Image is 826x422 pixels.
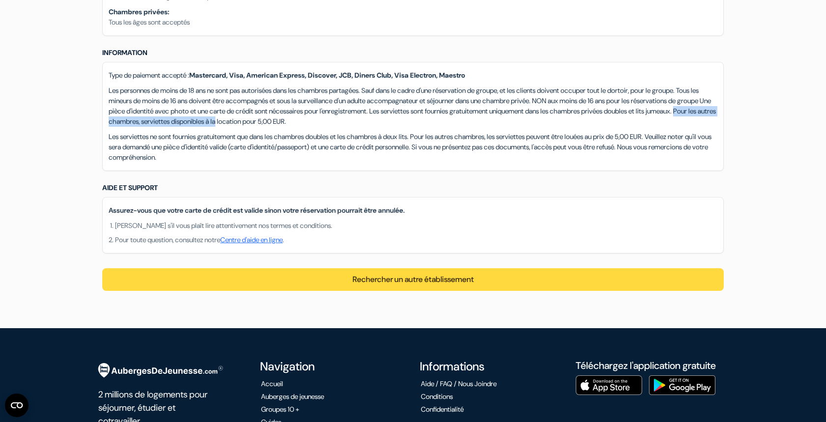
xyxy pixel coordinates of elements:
[353,274,474,284] a: Rechercher un autre établissement
[109,205,717,216] p: Assurez-vous que votre carte de crédit est valide sinon votre réservation pourrait être annulée.
[189,71,465,80] b: Mastercard, Visa, American Express, Discover, JCB, Diners Club, Visa Electron, Maestro
[576,375,642,395] img: Téléchargez l'application gratuite
[576,359,716,372] a: Téléchargez l'application gratuite
[220,235,283,244] a: Centre d'aide en ligne
[421,392,453,401] a: Conditions
[109,7,169,16] b: Chambres privées:
[261,405,299,414] a: Groupes 10 +
[261,392,324,401] a: Auberges de jeunesse
[5,394,29,417] button: CMP-Widget öffnen
[109,85,717,127] p: Les personnes de moins de 18 ans ne sont pas autorisées dans les chambres partagées. Sauf dans le...
[109,70,717,81] p: Type de paiement accepté :
[91,356,228,385] img: AubergesDeJeunesse.com.svg
[109,17,717,28] p: Tous les âges sont acceptés
[115,235,717,245] li: Pour toute question, consultez notre .
[421,379,497,388] a: Aide / FAQ / Nous Joindre
[102,48,147,57] span: Information
[421,405,464,414] a: Confidentialité
[109,132,717,163] p: Les serviettes ne sont fournies gratuitement que dans les chambres doubles et les chambres à deux...
[649,375,715,395] img: Téléchargez l'application gratuite
[102,183,158,192] span: Aide et support
[420,360,564,374] h4: Informations
[115,221,717,231] li: [PERSON_NAME] s'il vous plaît lire attentivement nos termes et conditions.
[261,379,283,388] a: Accueil
[260,360,404,374] h4: Navigation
